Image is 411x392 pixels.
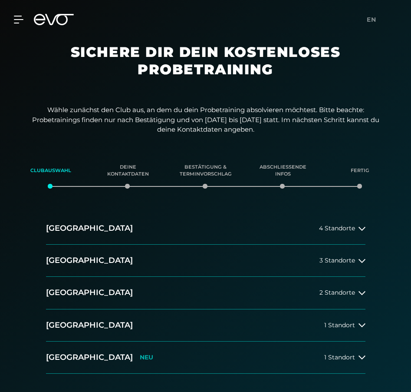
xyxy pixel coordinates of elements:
[46,309,365,342] button: [GEOGRAPHIC_DATA]1 Standort
[32,105,379,135] p: Wähle zunächst den Club aus, an dem du dein Probetraining absolvieren möchtest. Bitte beachte: Pr...
[319,225,355,232] span: 4 Standorte
[140,354,153,361] p: NEU
[178,159,233,183] div: Bestätigung & Terminvorschlag
[319,257,355,264] span: 3 Standorte
[46,277,365,309] button: [GEOGRAPHIC_DATA]2 Standorte
[58,43,353,92] h1: Sichere dir dein kostenloses Probetraining
[367,16,376,23] span: en
[46,320,133,331] h2: [GEOGRAPHIC_DATA]
[46,255,133,266] h2: [GEOGRAPHIC_DATA]
[324,354,355,361] span: 1 Standort
[100,159,156,183] div: Deine Kontaktdaten
[46,223,133,234] h2: [GEOGRAPHIC_DATA]
[324,322,355,329] span: 1 Standort
[46,245,365,277] button: [GEOGRAPHIC_DATA]3 Standorte
[46,287,133,298] h2: [GEOGRAPHIC_DATA]
[46,213,365,245] button: [GEOGRAPHIC_DATA]4 Standorte
[23,159,79,183] div: Clubauswahl
[367,15,381,25] a: en
[319,289,355,296] span: 2 Standorte
[332,159,388,183] div: Fertig
[46,352,133,363] h2: [GEOGRAPHIC_DATA]
[255,159,311,183] div: Abschließende Infos
[46,342,365,374] button: [GEOGRAPHIC_DATA]NEU1 Standort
